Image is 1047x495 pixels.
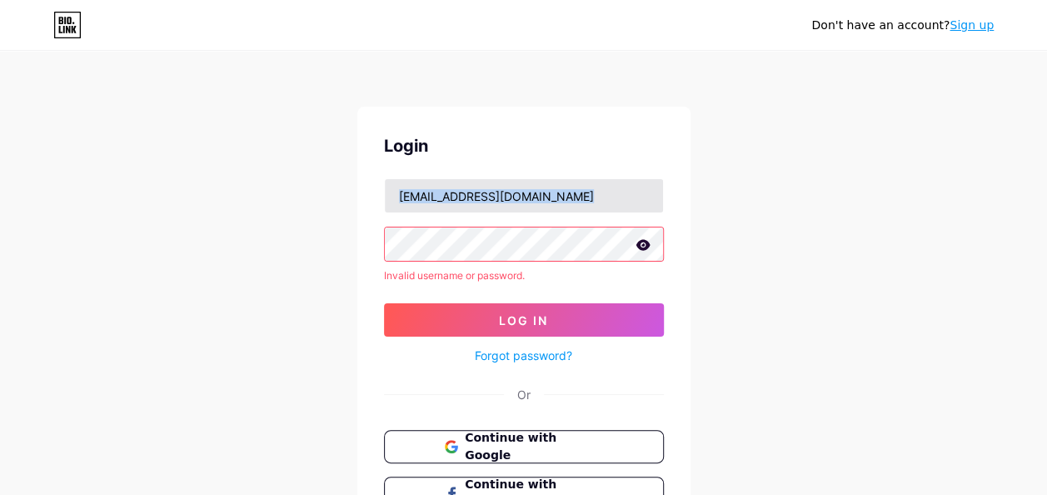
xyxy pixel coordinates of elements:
[811,17,994,34] div: Don't have an account?
[385,179,663,212] input: Username
[384,430,664,463] button: Continue with Google
[517,386,531,403] div: Or
[384,133,664,158] div: Login
[950,18,994,32] a: Sign up
[475,347,572,364] a: Forgot password?
[384,303,664,337] button: Log In
[499,313,548,327] span: Log In
[384,268,664,283] div: Invalid username or password.
[465,429,602,464] span: Continue with Google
